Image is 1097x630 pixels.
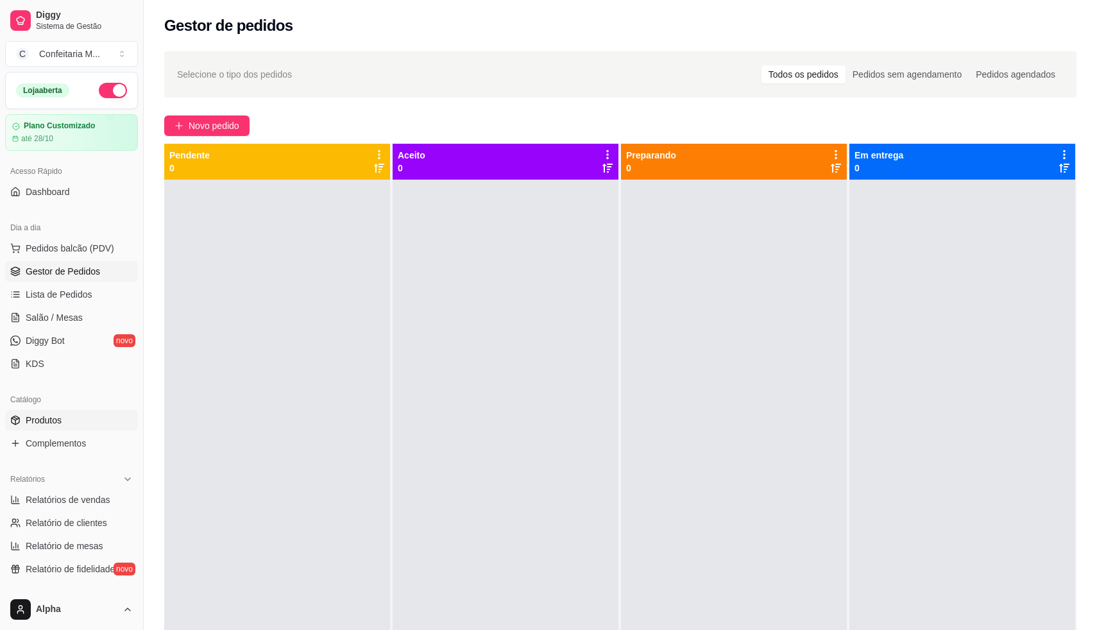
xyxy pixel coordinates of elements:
[398,149,425,162] p: Aceito
[26,493,110,506] span: Relatórios de vendas
[169,149,210,162] p: Pendente
[26,311,83,324] span: Salão / Mesas
[26,288,92,301] span: Lista de Pedidos
[5,330,138,351] a: Diggy Botnovo
[855,162,903,175] p: 0
[626,162,676,175] p: 0
[36,10,133,21] span: Diggy
[99,83,127,98] button: Alterar Status
[846,65,969,83] div: Pedidos sem agendamento
[26,563,115,575] span: Relatório de fidelidade
[5,238,138,259] button: Pedidos balcão (PDV)
[36,604,117,615] span: Alpha
[5,559,138,579] a: Relatório de fidelidadenovo
[5,513,138,533] a: Relatório de clientes
[398,162,425,175] p: 0
[5,353,138,374] a: KDS
[26,334,65,347] span: Diggy Bot
[26,414,62,427] span: Produtos
[5,307,138,328] a: Salão / Mesas
[5,490,138,510] a: Relatórios de vendas
[174,121,183,130] span: plus
[21,133,53,144] article: até 28/10
[164,15,293,36] h2: Gestor de pedidos
[26,265,100,278] span: Gestor de Pedidos
[5,389,138,410] div: Catálogo
[5,182,138,202] a: Dashboard
[36,21,133,31] span: Sistema de Gestão
[5,536,138,556] a: Relatório de mesas
[26,516,107,529] span: Relatório de clientes
[24,121,95,131] article: Plano Customizado
[16,47,29,60] span: C
[10,474,45,484] span: Relatórios
[26,185,70,198] span: Dashboard
[5,217,138,238] div: Dia a dia
[26,437,86,450] span: Complementos
[169,162,210,175] p: 0
[5,594,138,625] button: Alpha
[969,65,1062,83] div: Pedidos agendados
[5,41,138,67] button: Select a team
[761,65,846,83] div: Todos os pedidos
[5,410,138,430] a: Produtos
[177,67,292,81] span: Selecione o tipo dos pedidos
[5,284,138,305] a: Lista de Pedidos
[16,83,69,98] div: Loja aberta
[5,5,138,36] a: DiggySistema de Gestão
[189,119,239,133] span: Novo pedido
[5,261,138,282] a: Gestor de Pedidos
[5,114,138,151] a: Plano Customizadoaté 28/10
[626,149,676,162] p: Preparando
[26,242,114,255] span: Pedidos balcão (PDV)
[39,47,100,60] div: Confeitaria M ...
[855,149,903,162] p: Em entrega
[26,357,44,370] span: KDS
[164,115,250,136] button: Novo pedido
[5,433,138,454] a: Complementos
[26,540,103,552] span: Relatório de mesas
[5,161,138,182] div: Acesso Rápido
